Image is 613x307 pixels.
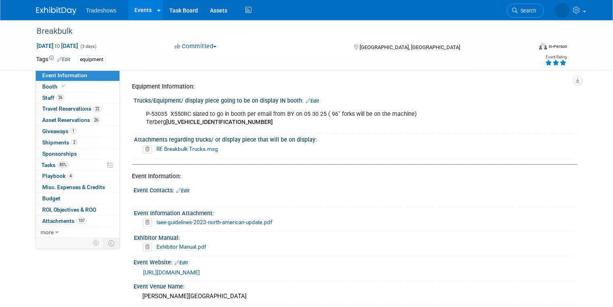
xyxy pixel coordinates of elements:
[42,117,100,123] span: Asset Reservations
[92,117,100,123] span: 26
[61,84,65,89] i: Booth reservation complete
[71,139,77,145] span: 2
[36,81,119,92] a: Booth
[86,7,117,14] span: Tradeshows
[56,95,64,101] span: 26
[36,148,119,159] a: Sponsorships
[36,137,119,148] a: Shipments2
[70,128,76,134] span: 1
[134,256,577,267] div: Event Website:
[156,219,272,225] a: iaee-guidelines-2023-north-american-update.pdf
[93,106,101,112] span: 22
[143,269,200,276] a: [URL][DOMAIN_NAME]
[134,207,574,217] div: Event Information Attachment:
[42,173,74,179] span: Playbook
[132,82,571,91] div: Equipment Information:
[175,260,188,266] a: Edit
[42,128,76,134] span: Giveaways
[53,43,61,49] span: to
[41,229,53,235] span: more
[143,220,155,225] a: Delete attachment?
[42,195,60,202] span: Budget
[42,105,101,112] span: Travel Reservations
[143,146,155,152] a: Delete attachment?
[42,218,86,224] span: Attachments
[134,184,577,195] div: Event Contacts:
[76,218,86,224] span: 107
[57,57,70,62] a: Edit
[36,160,119,171] a: Tasks85%
[507,4,544,18] a: Search
[176,188,189,194] a: Edit
[134,95,577,105] div: Trucks/Equipment/ display piece going to be on display IN booth:
[41,162,68,168] span: Tasks
[36,93,119,103] a: Staff26
[140,106,491,130] div: P-53035 X550RC slated to go in booth per email from BY on 05 30 25 ( 96" forks will be on the mac...
[554,3,570,18] img: Kay Reynolds
[306,98,319,104] a: Edit
[36,126,119,137] a: Giveaways1
[539,43,547,49] img: Format-Inperson.png
[156,243,206,250] a: Exhibitor Manual.pdf
[42,83,67,90] span: Booth
[360,44,460,50] span: [GEOGRAPHIC_DATA], [GEOGRAPHIC_DATA]
[134,134,574,144] div: Attachments regarding trucks/ or display piece that will be on display:
[42,72,87,78] span: Event Information
[36,171,119,181] a: Playbook4
[42,139,77,146] span: Shipments
[36,70,119,81] a: Event Information
[172,42,220,51] button: Committed
[36,193,119,204] a: Budget
[36,103,119,114] a: Travel Reservations22
[36,182,119,193] a: Misc. Expenses & Credits
[34,24,522,39] div: Breakbulk
[58,162,68,168] span: 85%
[140,290,571,303] div: [PERSON_NAME][GEOGRAPHIC_DATA]
[518,8,536,14] span: Search
[78,56,106,64] div: equipment
[36,204,119,215] a: ROI, Objectives & ROO
[545,55,567,59] div: Event Rating
[36,227,119,238] a: more
[134,280,577,291] div: Event Venue Name:
[80,44,97,49] span: (3 days)
[143,244,155,250] a: Delete attachment?
[42,184,105,190] span: Misc. Expenses & Credits
[68,173,74,179] span: 4
[36,216,119,227] a: Attachments107
[134,232,574,242] div: Exhibitor Manual:
[166,119,273,126] b: [US_VEHICLE_IDENTIFICATION_NUMBER]
[42,150,77,157] span: Sponsorships
[156,146,218,152] a: RE Breakbulk Trucks.msg
[548,43,567,49] div: In-Person
[489,42,567,54] div: Event Format
[42,206,96,213] span: ROI, Objectives & ROO
[36,115,119,126] a: Asset Reservations26
[89,238,103,248] td: Personalize Event Tab Strip
[36,55,70,64] td: Tags
[42,95,64,101] span: Staff
[36,7,76,15] img: ExhibitDay
[103,238,119,248] td: Toggle Event Tabs
[36,42,78,49] span: [DATE] [DATE]
[132,172,571,181] div: Event Information:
